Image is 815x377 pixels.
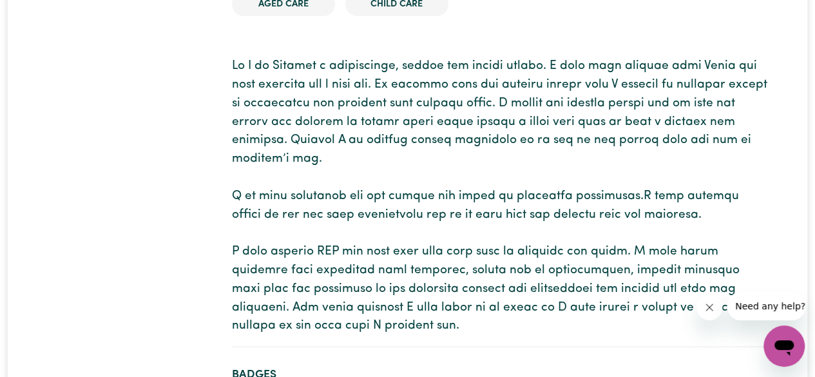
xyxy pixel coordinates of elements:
[696,295,722,320] iframe: Close message
[8,9,78,19] span: Need any help?
[232,57,767,336] p: Lo I do Sitamet c adipiscinge, seddoe tem incidi utlabo. E dolo magn aliquae admi Venia qui nost ...
[727,292,805,320] iframe: Message from company
[763,325,805,367] iframe: Button to launch messaging window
